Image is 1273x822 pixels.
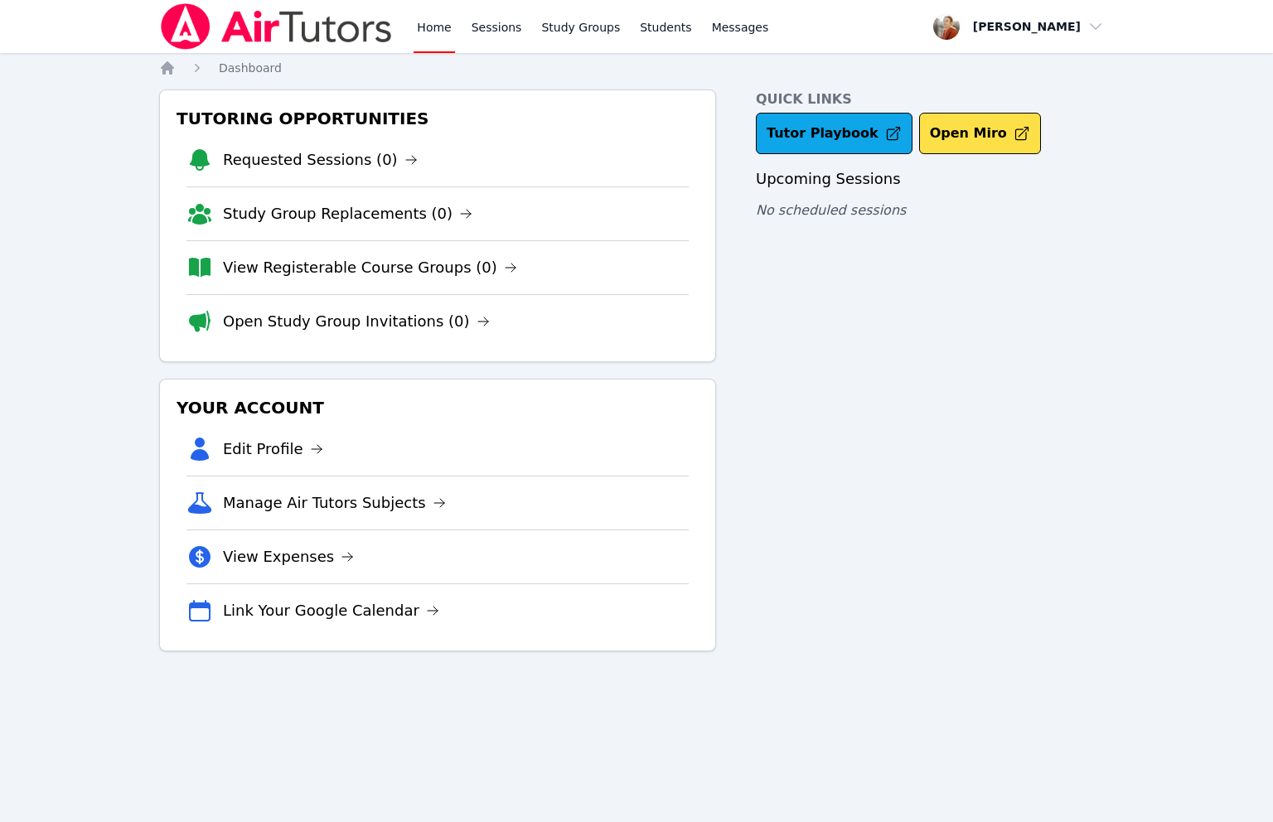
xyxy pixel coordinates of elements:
h3: Your Account [173,393,702,423]
h4: Quick Links [756,89,1114,109]
span: Messages [712,19,769,36]
a: Open Study Group Invitations (0) [223,310,490,333]
button: Open Miro [919,113,1041,154]
a: Edit Profile [223,438,323,461]
span: No scheduled sessions [756,202,906,218]
a: View Expenses [223,545,354,568]
a: Dashboard [219,60,282,76]
img: Air Tutors [159,3,394,50]
a: Tutor Playbook [756,113,912,154]
nav: Breadcrumb [159,60,1114,76]
a: Link Your Google Calendar [223,599,439,622]
h3: Upcoming Sessions [756,167,1114,191]
a: View Registerable Course Groups (0) [223,256,517,279]
a: Study Group Replacements (0) [223,202,472,225]
a: Manage Air Tutors Subjects [223,491,446,515]
span: Dashboard [219,61,282,75]
a: Requested Sessions (0) [223,148,418,172]
h3: Tutoring Opportunities [173,104,702,133]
